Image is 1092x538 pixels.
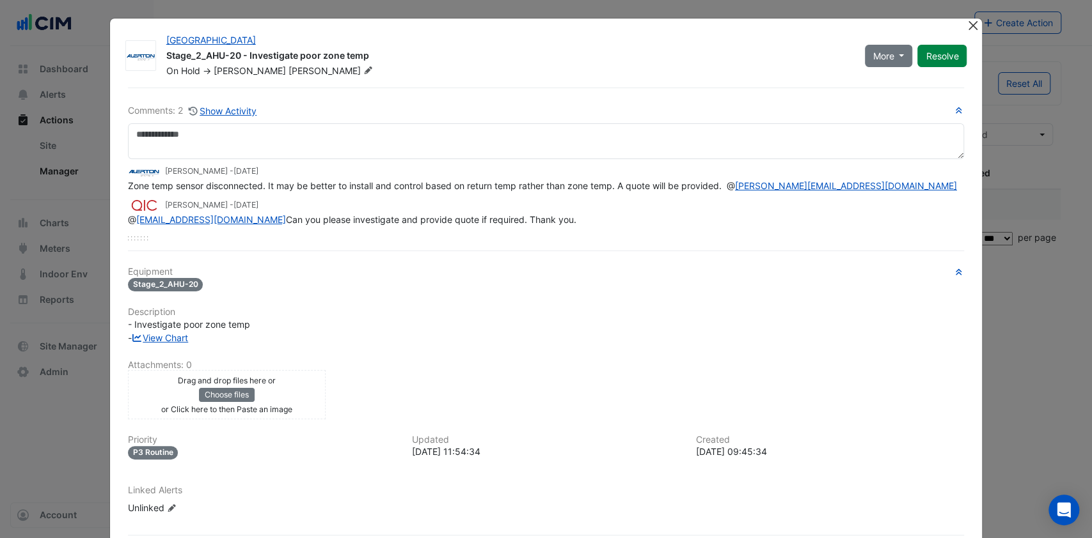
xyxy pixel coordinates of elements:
[865,45,913,67] button: More
[412,445,681,458] div: [DATE] 11:54:34
[966,19,979,32] button: Close
[178,376,276,385] small: Drag and drop files here or
[917,45,967,67] button: Resolve
[165,199,258,211] small: [PERSON_NAME] -
[136,214,286,225] a: [EMAIL_ADDRESS][DOMAIN_NAME]
[695,434,964,445] h6: Created
[128,198,160,212] img: QIC
[199,388,255,402] button: Choose files
[233,166,258,176] span: 2023-05-18 11:54:32
[128,180,960,191] span: Zone temp sensor disconnected. It may be better to install and control based on return temp rathe...
[128,214,576,225] span: @ Can you please investigate and provide quote if required. Thank you.
[128,278,203,291] span: Stage_2_AHU-20
[695,445,964,458] div: [DATE] 09:45:34
[126,50,155,63] img: Alerton
[128,434,397,445] h6: Priority
[128,165,160,179] img: Alerton
[128,104,258,118] div: Comments: 2
[203,65,211,76] span: ->
[166,49,850,65] div: Stage_2_AHU-20 - Investigate poor zone temp
[161,404,292,414] small: or Click here to then Paste an image
[132,332,189,343] a: View Chart
[735,180,957,191] a: [PERSON_NAME][EMAIL_ADDRESS][DOMAIN_NAME]
[873,49,894,63] span: More
[165,165,258,177] small: [PERSON_NAME] -
[128,501,281,514] div: Unlinked
[128,307,965,318] h6: Description
[233,200,258,210] span: 2023-04-29 13:20:41
[128,446,178,459] div: P3 Routine
[128,360,965,371] h6: Attachments: 0
[167,503,177,513] fa-icon: Edit Linked Alerts
[128,485,965,496] h6: Linked Alerts
[128,319,250,343] span: - Investigate poor zone temp -
[1048,495,1079,525] div: Open Intercom Messenger
[214,65,286,76] span: [PERSON_NAME]
[166,35,256,45] a: [GEOGRAPHIC_DATA]
[289,65,376,77] span: [PERSON_NAME]
[188,104,258,118] button: Show Activity
[166,65,200,76] span: On Hold
[412,434,681,445] h6: Updated
[128,266,965,277] h6: Equipment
